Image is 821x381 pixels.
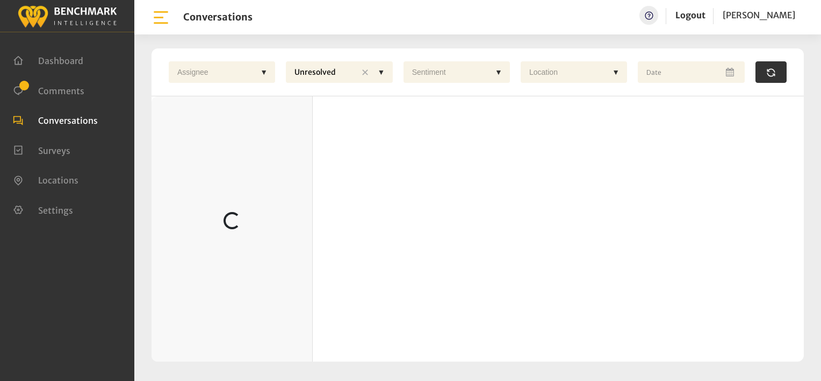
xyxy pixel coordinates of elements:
a: Comments [13,84,84,95]
div: Location [524,61,608,83]
div: ▼ [491,61,507,83]
div: ▼ [373,61,390,83]
img: bar [152,8,170,27]
div: ▼ [608,61,624,83]
a: Logout [675,10,705,20]
div: Unresolved [289,61,357,84]
span: [PERSON_NAME] [723,10,795,20]
a: Settings [13,204,73,215]
span: Settings [38,204,73,215]
a: Surveys [13,144,70,155]
a: Logout [675,6,705,25]
a: [PERSON_NAME] [723,6,795,25]
span: Surveys [38,145,70,156]
span: Locations [38,175,78,186]
h1: Conversations [183,11,253,23]
div: Sentiment [407,61,491,83]
div: ▼ [256,61,272,83]
span: Conversations [38,115,98,126]
input: Date range input field [638,61,744,83]
a: Locations [13,174,78,185]
a: Conversations [13,114,98,125]
img: benchmark [17,3,117,29]
a: Dashboard [13,54,83,65]
span: Comments [38,85,84,96]
span: Dashboard [38,55,83,66]
div: Assignee [172,61,256,83]
div: ✕ [357,61,373,84]
button: Open Calendar [724,61,738,83]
